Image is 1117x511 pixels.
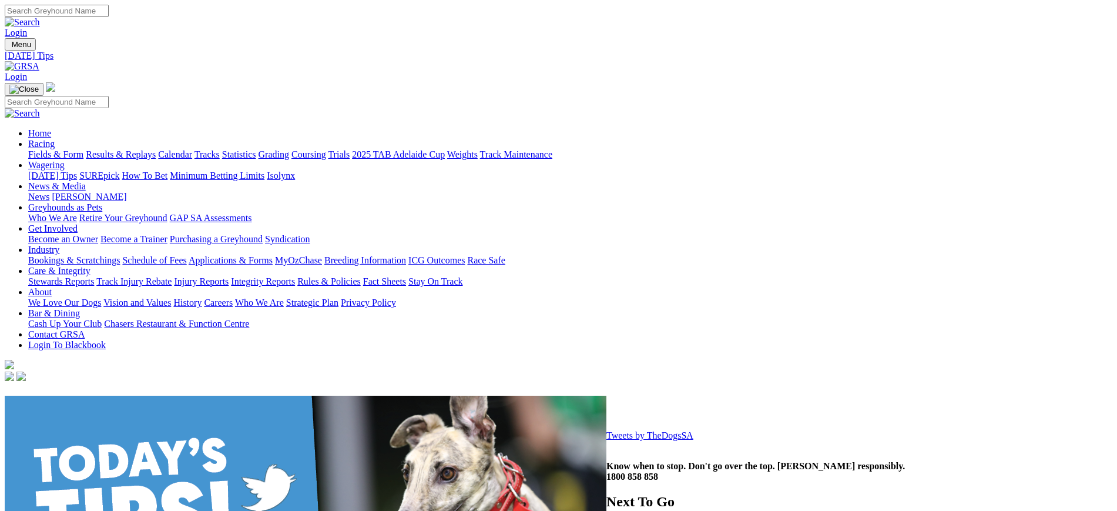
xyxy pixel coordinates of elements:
[158,149,192,159] a: Calendar
[363,276,406,286] a: Fact Sheets
[5,38,36,51] button: Toggle navigation
[235,298,284,308] a: Who We Are
[28,308,80,318] a: Bar & Dining
[352,149,445,159] a: 2025 TAB Adelaide Cup
[9,85,39,94] img: Close
[28,276,94,286] a: Stewards Reports
[28,149,83,159] a: Fields & Form
[265,234,310,244] a: Syndication
[170,213,252,223] a: GAP SA Assessments
[28,319,1112,329] div: Bar & Dining
[170,234,263,244] a: Purchasing a Greyhound
[286,298,338,308] a: Strategic Plan
[467,255,505,265] a: Race Safe
[28,287,52,297] a: About
[170,171,264,181] a: Minimum Betting Limits
[103,298,171,308] a: Vision and Values
[328,149,350,159] a: Trials
[28,340,106,350] a: Login To Blackbook
[122,171,168,181] a: How To Bet
[28,171,1112,181] div: Wagering
[46,82,55,92] img: logo-grsa-white.png
[28,245,59,255] a: Industry
[189,255,273,265] a: Applications & Forms
[52,192,126,202] a: [PERSON_NAME]
[5,96,109,108] input: Search
[5,372,14,381] img: facebook.svg
[28,223,78,233] a: Get Involved
[28,319,102,329] a: Cash Up Your Club
[5,28,27,38] a: Login
[28,329,85,339] a: Contact GRSA
[5,72,27,82] a: Login
[291,149,326,159] a: Coursing
[275,255,322,265] a: MyOzChase
[28,192,1112,202] div: News & Media
[28,202,102,212] a: Greyhounds as Pets
[231,276,295,286] a: Integrity Reports
[28,213,77,223] a: Who We Are
[259,149,289,159] a: Grading
[28,266,90,276] a: Care & Integrity
[5,360,14,369] img: logo-grsa-white.png
[5,5,109,17] input: Search
[28,276,1112,287] div: Care & Integrity
[297,276,361,286] a: Rules & Policies
[86,149,156,159] a: Results & Replays
[5,17,40,28] img: Search
[5,108,40,119] img: Search
[28,234,98,244] a: Become an Owner
[28,149,1112,160] div: Racing
[28,213,1112,223] div: Greyhounds as Pets
[447,149,478,159] a: Weights
[16,372,26,381] img: twitter.svg
[28,298,101,308] a: We Love Our Dogs
[28,139,55,149] a: Racing
[28,255,1112,266] div: Industry
[79,171,119,181] a: SUREpick
[28,255,120,265] a: Bookings & Scratchings
[28,128,51,138] a: Home
[122,255,186,265] a: Schedule of Fees
[173,298,202,308] a: History
[12,40,31,49] span: Menu
[204,298,233,308] a: Careers
[480,149,552,159] a: Track Maintenance
[104,319,249,329] a: Chasers Restaurant & Function Centre
[5,51,1112,61] a: [DATE] Tips
[28,192,49,202] a: News
[28,234,1112,245] div: Get Involved
[79,213,167,223] a: Retire Your Greyhound
[324,255,406,265] a: Breeding Information
[408,276,462,286] a: Stay On Track
[100,234,167,244] a: Become a Trainer
[28,171,77,181] a: [DATE] Tips
[606,430,693,440] a: Tweets by TheDogsSA
[267,171,295,181] a: Isolynx
[341,298,396,308] a: Privacy Policy
[5,61,39,72] img: GRSA
[194,149,220,159] a: Tracks
[28,298,1112,308] div: About
[96,276,172,286] a: Track Injury Rebate
[174,276,229,286] a: Injury Reports
[28,160,65,170] a: Wagering
[28,181,86,191] a: News & Media
[408,255,465,265] a: ICG Outcomes
[222,149,256,159] a: Statistics
[5,83,43,96] button: Toggle navigation
[606,461,905,482] strong: Know when to stop. Don't go over the top. [PERSON_NAME] responsibly. 1800 858 858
